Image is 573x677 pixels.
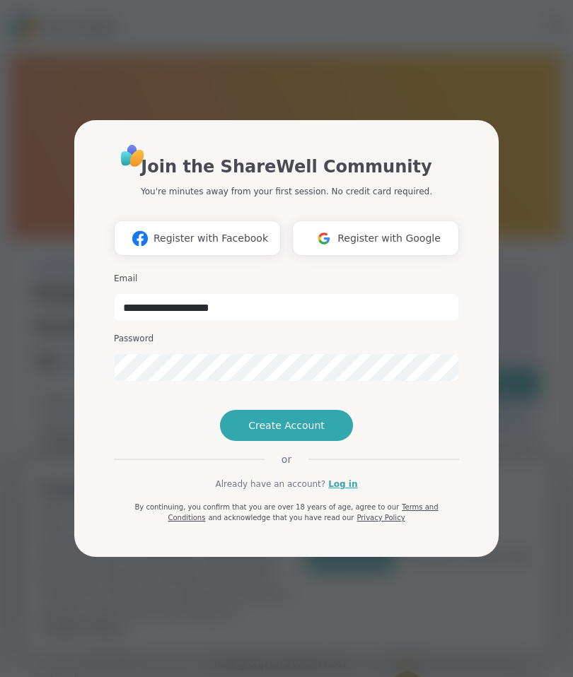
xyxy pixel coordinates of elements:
[265,452,308,466] span: or
[134,503,399,511] span: By continuing, you confirm that you are over 18 years of age, agree to our
[215,478,325,490] span: Already have an account?
[114,333,459,345] h3: Password
[141,185,432,198] p: You're minutes away from your first session. No credit card required.
[141,154,432,179] h1: Join the ShareWell Community
[114,220,281,256] button: Register with Facebook
[117,140,149,172] img: ShareWell Logo
[328,478,357,490] a: Log in
[311,225,337,252] img: ShareWell Logomark
[154,231,268,246] span: Register with Facebook
[208,514,354,522] span: and acknowledge that you have read our
[127,225,154,252] img: ShareWell Logomark
[220,410,353,441] button: Create Account
[357,514,405,522] a: Privacy Policy
[248,418,325,432] span: Create Account
[337,231,441,246] span: Register with Google
[114,273,459,285] h3: Email
[168,503,438,522] a: Terms and Conditions
[292,220,459,256] button: Register with Google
